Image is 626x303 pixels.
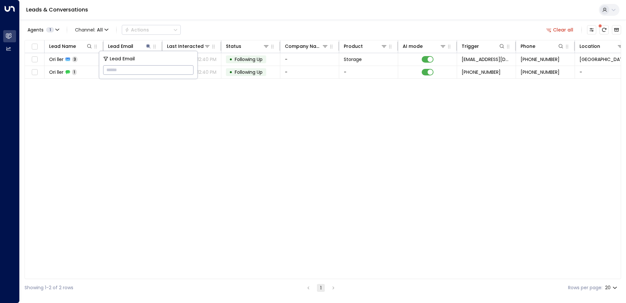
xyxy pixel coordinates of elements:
[344,56,362,63] span: Storage
[462,42,505,50] div: Trigger
[462,56,511,63] span: leads@space-station.co.uk
[97,27,103,32] span: All
[25,284,73,291] div: Showing 1-2 of 2 rows
[226,42,241,50] div: Status
[403,42,423,50] div: AI mode
[599,25,609,34] span: There are new threads available. Refresh the grid to view the latest updates.
[197,69,216,75] p: 12:40 PM
[167,42,204,50] div: Last Interacted
[49,56,64,63] span: Ori ller
[462,42,479,50] div: Trigger
[122,25,181,35] button: Actions
[229,54,232,65] div: •
[568,284,602,291] label: Rows per page:
[72,25,111,34] span: Channel:
[403,42,446,50] div: AI mode
[72,69,77,75] span: 1
[235,69,263,75] span: Following Up
[26,6,88,13] a: Leads & Conversations
[304,284,338,292] nav: pagination navigation
[344,42,387,50] div: Product
[285,42,322,50] div: Company Name
[580,42,623,50] div: Location
[49,42,76,50] div: Lead Name
[543,25,576,34] button: Clear all
[30,43,39,51] span: Toggle select all
[612,25,621,34] button: Archived Leads
[280,66,339,78] td: -
[462,69,501,75] span: +447258369825
[46,27,54,32] span: 1
[235,56,263,63] span: Following Up
[108,42,152,50] div: Lead Email
[72,56,78,62] span: 3
[317,284,325,292] button: page 1
[197,56,216,63] p: 12:40 PM
[30,55,39,64] span: Toggle select row
[521,69,560,75] span: +447258369825
[49,69,64,75] span: Ori ller
[167,42,211,50] div: Last Interacted
[30,68,39,76] span: Toggle select row
[229,67,232,78] div: •
[72,25,111,34] button: Channel:All
[587,25,596,34] button: Customize
[122,25,181,35] div: Button group with a nested menu
[108,42,133,50] div: Lead Email
[605,283,618,293] div: 20
[49,42,93,50] div: Lead Name
[344,42,363,50] div: Product
[580,42,600,50] div: Location
[226,42,269,50] div: Status
[28,28,44,32] span: Agents
[521,42,564,50] div: Phone
[280,53,339,66] td: -
[285,42,328,50] div: Company Name
[25,25,62,34] button: Agents1
[110,55,135,63] span: Lead Email
[339,66,398,78] td: -
[521,42,535,50] div: Phone
[125,27,149,33] div: Actions
[521,56,560,63] span: +447258369825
